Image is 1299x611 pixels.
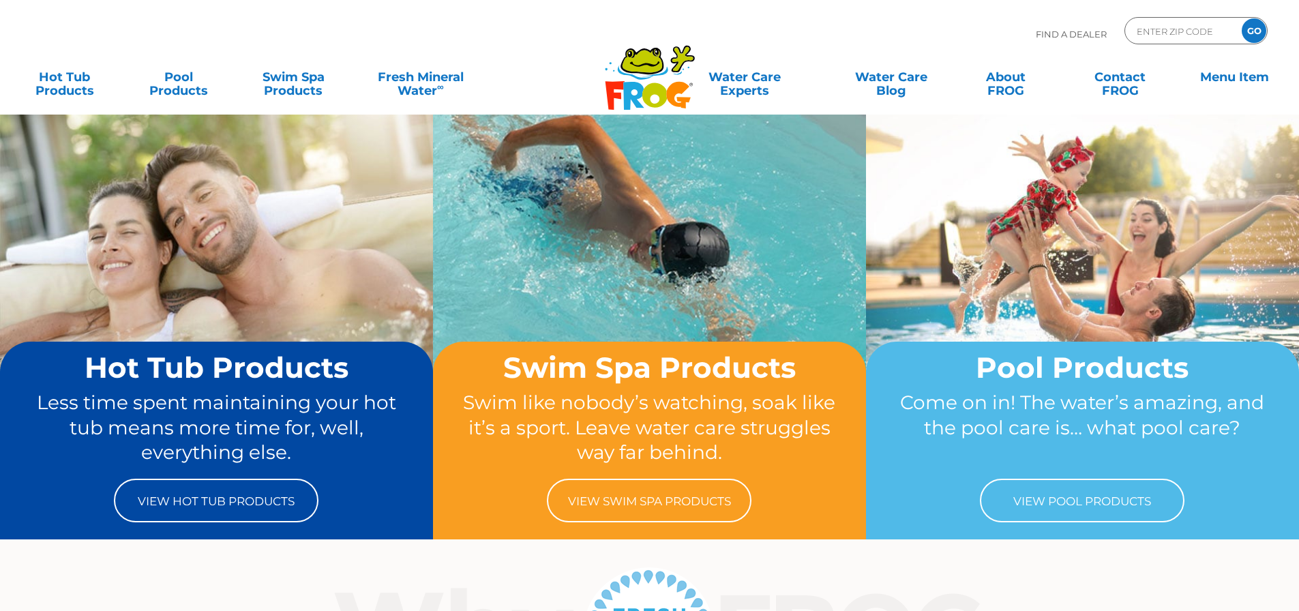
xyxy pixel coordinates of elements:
[357,63,485,91] a: Fresh MineralWater∞
[459,352,840,383] h2: Swim Spa Products
[892,352,1273,383] h2: Pool Products
[892,390,1273,465] p: Come on in! The water’s amazing, and the pool care is… what pool care?
[547,479,751,522] a: View Swim Spa Products
[662,63,827,91] a: Water CareExperts
[437,81,444,92] sup: ∞
[243,63,344,91] a: Swim SpaProducts
[597,27,702,110] img: Frog Products Logo
[1184,63,1285,91] a: Menu Item
[1242,18,1266,43] input: GO
[459,390,840,465] p: Swim like nobody’s watching, soak like it’s a sport. Leave water care struggles way far behind.
[14,63,115,91] a: Hot TubProducts
[1036,17,1107,51] p: Find A Dealer
[128,63,230,91] a: PoolProducts
[26,390,407,465] p: Less time spent maintaining your hot tub means more time for, well, everything else.
[866,114,1299,437] img: home-banner-pool-short
[26,352,407,383] h2: Hot Tub Products
[840,63,942,91] a: Water CareBlog
[980,479,1184,522] a: View Pool Products
[955,63,1056,91] a: AboutFROG
[114,479,318,522] a: View Hot Tub Products
[1069,63,1171,91] a: ContactFROG
[433,114,866,437] img: home-banner-swim-spa-short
